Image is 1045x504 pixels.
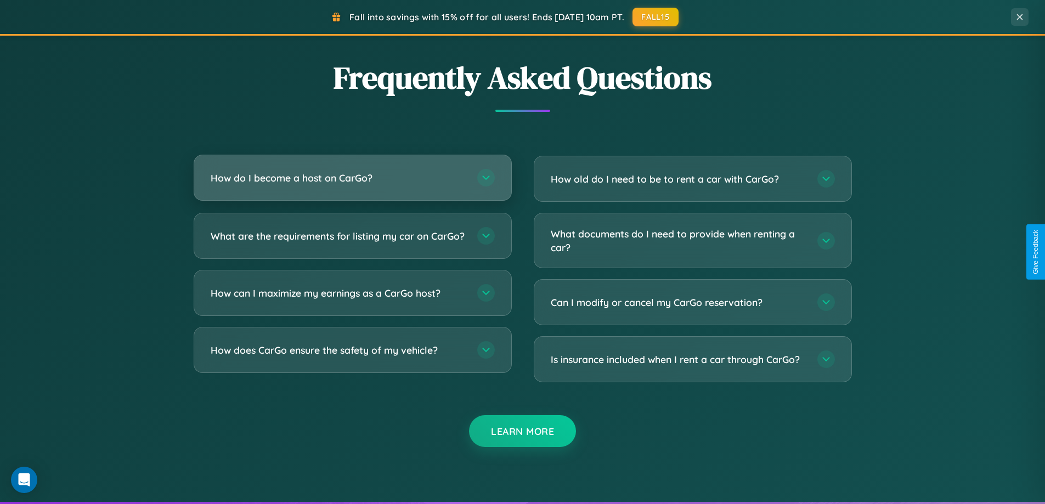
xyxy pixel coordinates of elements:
h3: How do I become a host on CarGo? [211,171,466,185]
h2: Frequently Asked Questions [194,56,852,99]
div: Give Feedback [1032,230,1040,274]
h3: What are the requirements for listing my car on CarGo? [211,229,466,243]
h3: How can I maximize my earnings as a CarGo host? [211,286,466,300]
h3: What documents do I need to provide when renting a car? [551,227,806,254]
button: FALL15 [632,8,679,26]
h3: Can I modify or cancel my CarGo reservation? [551,296,806,309]
span: Fall into savings with 15% off for all users! Ends [DATE] 10am PT. [349,12,624,22]
h3: How does CarGo ensure the safety of my vehicle? [211,343,466,357]
h3: Is insurance included when I rent a car through CarGo? [551,353,806,366]
h3: How old do I need to be to rent a car with CarGo? [551,172,806,186]
div: Open Intercom Messenger [11,467,37,493]
button: Learn More [469,415,576,447]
